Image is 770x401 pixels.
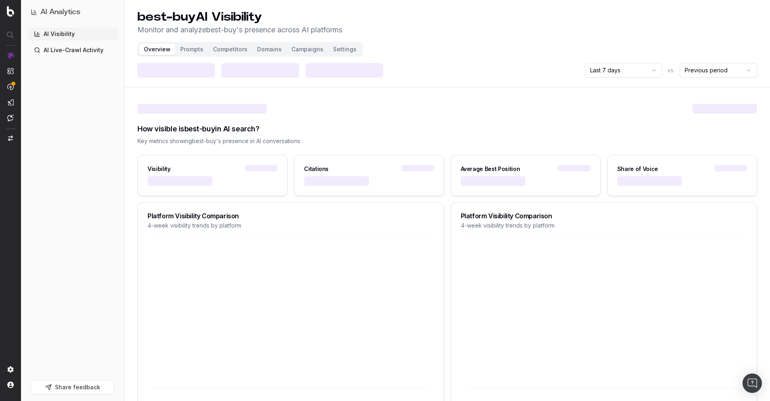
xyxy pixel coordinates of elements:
button: Campaigns [287,44,328,55]
div: How visible is best-buy in AI search? [137,123,757,135]
div: Share of Voice [617,165,658,173]
a: AI Visibility [27,27,118,40]
button: Overview [139,44,175,55]
h1: best-buy AI Visibility [137,10,342,24]
button: Settings [328,44,361,55]
div: Key metrics showing best-buy 's presence in AI conversations [137,137,757,145]
div: 4-week visibility trends by platform [461,222,747,230]
div: Platform Visibility Comparison [461,213,747,219]
div: Visibility [148,165,171,173]
img: Switch project [8,135,13,141]
button: Domains [252,44,287,55]
button: Prompts [175,44,208,55]
div: Platform Visibility Comparison [148,213,434,219]
button: AI Analytics [31,6,114,18]
span: vs. [667,66,675,74]
img: Activation [7,83,14,90]
img: Botify logo [7,6,14,17]
img: Setting [7,366,14,373]
img: My account [7,382,14,388]
img: Intelligence [7,68,14,74]
button: Share feedback [31,380,114,395]
div: Average Best Position [461,165,520,173]
img: Analytics [7,52,14,59]
img: Assist [7,114,14,121]
div: Open Intercom Messenger [743,374,762,393]
button: Competitors [208,44,252,55]
p: Monitor and analyze best-buy 's presence across AI platforms [137,24,342,36]
div: 4-week visibility trends by platform [148,222,434,230]
img: Studio [7,99,14,106]
h1: AI Analytics [40,6,80,18]
a: AI Live-Crawl Activity [27,44,118,57]
div: Citations [304,165,329,173]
